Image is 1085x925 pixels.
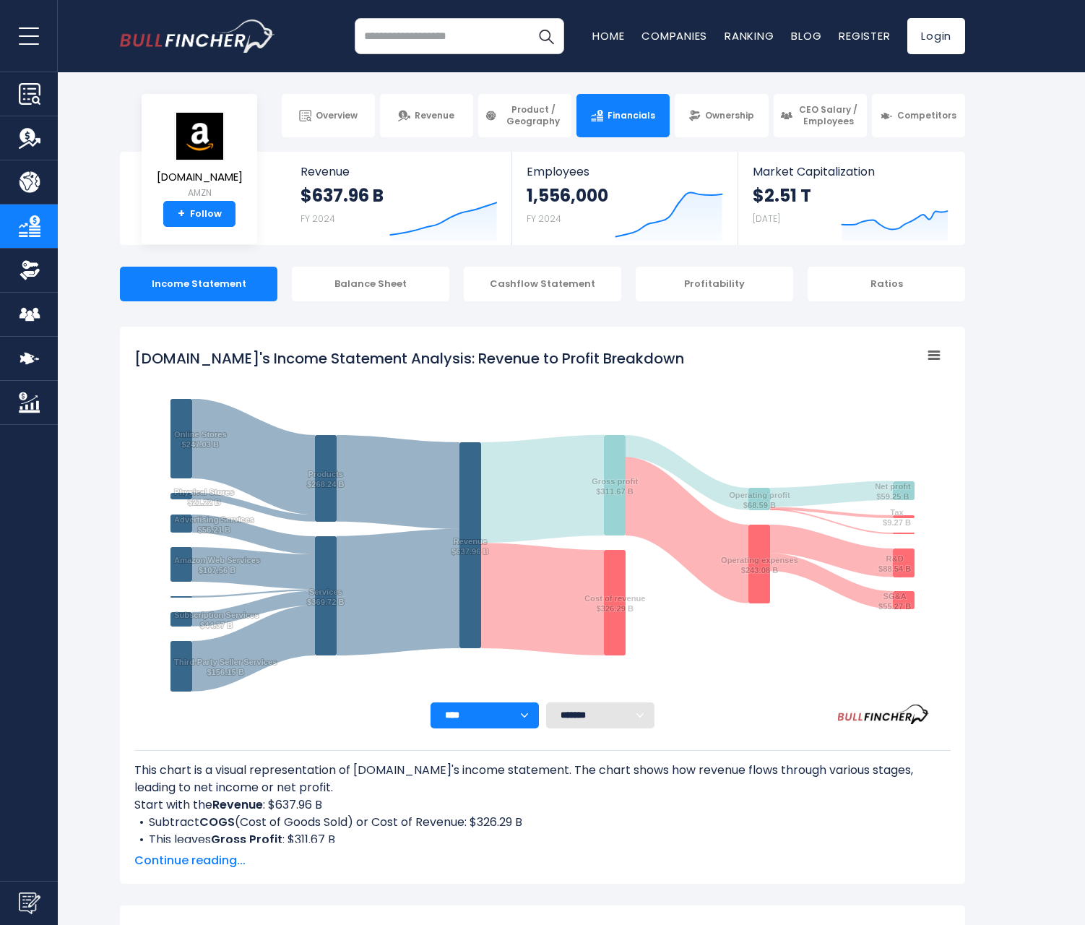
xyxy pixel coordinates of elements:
a: Competitors [872,94,965,137]
text: Operating expenses $243.08 B [721,556,798,575]
a: Blog [791,28,821,43]
img: Ownership [19,259,40,281]
b: Revenue [212,796,263,813]
a: Go to homepage [120,20,275,53]
small: [DATE] [753,212,780,225]
text: Operating profit $68.59 B [729,491,790,509]
text: Services $369.72 B [307,588,345,606]
text: Gross profit $311.67 B [592,477,638,496]
a: Ranking [725,28,774,43]
text: Products $268.24 B [307,470,345,489]
strong: + [178,207,185,220]
span: Revenue [301,165,498,178]
small: AMZN [157,186,243,199]
span: CEO Salary / Employees [797,104,860,126]
img: bullfincher logo [120,20,275,53]
a: Employees 1,556,000 FY 2024 [512,152,737,245]
a: Login [907,18,965,54]
b: Gross Profit [211,831,282,848]
text: SG&A $55.27 B [878,592,911,611]
text: Tax $9.27 B [883,508,911,527]
span: Financials [608,110,655,121]
a: Companies [641,28,707,43]
text: Third-Party Seller Services $156.15 B [174,658,277,676]
li: This leaves : $311.67 B [134,831,951,848]
div: Income Statement [120,267,277,301]
a: Register [839,28,890,43]
li: Subtract (Cost of Goods Sold) or Cost of Revenue: $326.29 B [134,814,951,831]
text: Physical Stores $21.22 B [174,488,234,507]
a: Market Capitalization $2.51 T [DATE] [738,152,964,245]
strong: 1,556,000 [527,184,608,207]
a: Ownership [675,94,768,137]
text: Subscription Services $44.37 B [174,611,259,629]
span: Employees [527,165,722,178]
a: Product / Geography [478,94,571,137]
text: Online Stores $247.03 B [174,430,227,449]
div: Profitability [636,267,793,301]
svg: Amazon.com's Income Statement Analysis: Revenue to Profit Breakdown [134,341,951,702]
text: Revenue $637.96 B [451,537,489,556]
text: Cost of revenue $326.29 B [584,594,646,613]
a: [DOMAIN_NAME] AMZN [156,111,243,202]
a: CEO Salary / Employees [774,94,867,137]
span: Revenue [415,110,454,121]
div: Cashflow Statement [464,267,621,301]
strong: $637.96 B [301,184,384,207]
text: Net profit $59.25 B [875,482,911,501]
small: FY 2024 [301,212,335,225]
button: Search [528,18,564,54]
div: Ratios [808,267,965,301]
span: Ownership [705,110,754,121]
text: Advertising Services $56.21 B [174,515,254,534]
text: Amazon Web Services $107.56 B [174,556,260,575]
small: FY 2024 [527,212,561,225]
span: Competitors [897,110,956,121]
span: [DOMAIN_NAME] [157,171,243,184]
a: Revenue $637.96 B FY 2024 [286,152,512,245]
span: Overview [316,110,358,121]
b: COGS [199,814,235,830]
div: Balance Sheet [292,267,449,301]
span: Market Capitalization [753,165,949,178]
span: Continue reading... [134,852,951,869]
span: Product / Geography [501,104,565,126]
a: +Follow [163,201,235,227]
strong: $2.51 T [753,184,811,207]
div: This chart is a visual representation of [DOMAIN_NAME]'s income statement. The chart shows how re... [134,762,951,843]
text: R&D $88.54 B [878,554,911,573]
a: Overview [282,94,375,137]
a: Revenue [380,94,473,137]
a: Home [592,28,624,43]
tspan: [DOMAIN_NAME]'s Income Statement Analysis: Revenue to Profit Breakdown [134,348,684,369]
a: Financials [576,94,670,137]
